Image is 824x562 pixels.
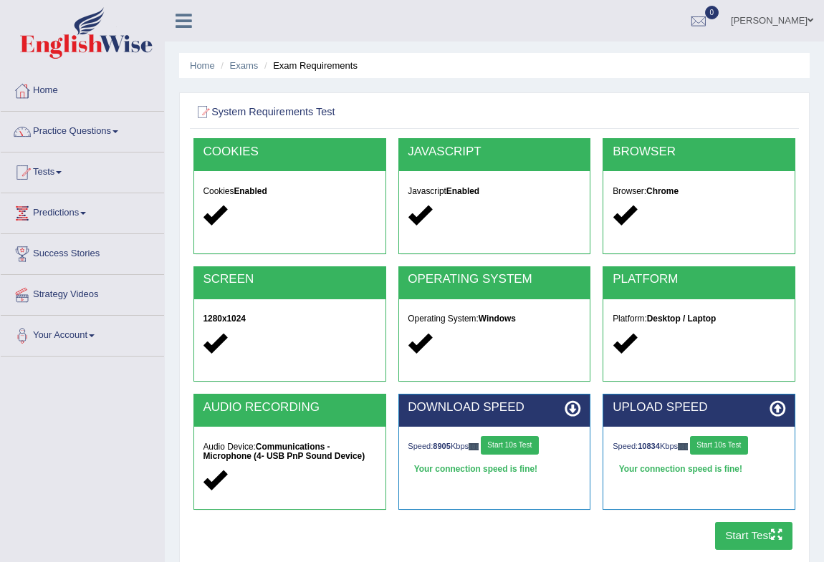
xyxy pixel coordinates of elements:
button: Start 10s Test [481,436,539,455]
a: Success Stories [1,234,164,270]
strong: 8905 [433,442,451,450]
a: Home [1,71,164,107]
h2: PLATFORM [613,273,785,286]
span: 0 [705,6,719,19]
a: Predictions [1,193,164,229]
h5: Cookies [203,187,375,196]
img: ajax-loader-fb-connection.gif [678,443,688,450]
div: Your connection speed is fine! [613,460,785,479]
strong: Communications - Microphone (4- USB PnP Sound Device) [203,442,365,461]
h2: OPERATING SYSTEM [408,273,580,286]
h5: Audio Device: [203,442,375,461]
h5: Operating System: [408,314,580,324]
h5: Browser: [613,187,785,196]
li: Exam Requirements [261,59,358,72]
strong: 1280x1024 [203,314,246,324]
strong: Enabled [234,186,267,196]
button: Start Test [715,522,793,550]
button: Start 10s Test [690,436,748,455]
h2: AUDIO RECORDING [203,401,375,415]
h5: Javascript [408,187,580,196]
h2: JAVASCRIPT [408,145,580,159]
strong: Enabled [446,186,479,196]
strong: Windows [479,314,516,324]
div: Speed: Kbps [613,436,785,457]
a: Exams [230,60,259,71]
h2: DOWNLOAD SPEED [408,401,580,415]
h2: UPLOAD SPEED [613,401,785,415]
strong: 10834 [638,442,660,450]
strong: Chrome [646,186,679,196]
h2: COOKIES [203,145,375,159]
h2: BROWSER [613,145,785,159]
img: ajax-loader-fb-connection.gif [469,443,479,450]
h5: Platform: [613,314,785,324]
a: Strategy Videos [1,275,164,311]
h2: SCREEN [203,273,375,286]
div: Your connection speed is fine! [408,460,580,479]
a: Your Account [1,316,164,352]
strong: Desktop / Laptop [647,314,716,324]
h2: System Requirements Test [193,103,567,122]
a: Tests [1,152,164,188]
div: Speed: Kbps [408,436,580,457]
a: Practice Questions [1,112,164,147]
a: Home [190,60,215,71]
